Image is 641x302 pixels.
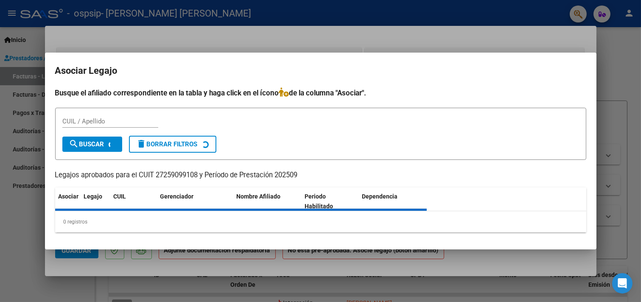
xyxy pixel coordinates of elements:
span: Legajo [84,193,103,200]
span: Borrar Filtros [137,140,198,148]
datatable-header-cell: Asociar [55,187,81,215]
span: Nombre Afiliado [237,193,281,200]
span: Asociar [59,193,79,200]
datatable-header-cell: Legajo [81,187,110,215]
span: Periodo Habilitado [305,193,333,210]
button: Buscar [62,137,122,152]
datatable-header-cell: CUIL [110,187,157,215]
datatable-header-cell: Periodo Habilitado [301,187,358,215]
span: Dependencia [362,193,397,200]
mat-icon: delete [137,139,147,149]
span: Buscar [69,140,104,148]
mat-icon: search [69,139,79,149]
datatable-header-cell: Dependencia [358,187,427,215]
span: CUIL [114,193,126,200]
p: Legajos aprobados para el CUIT 27259099108 y Período de Prestación 202509 [55,170,586,181]
button: Borrar Filtros [129,136,216,153]
div: 0 registros [55,211,586,232]
div: Open Intercom Messenger [612,273,633,294]
span: Gerenciador [160,193,194,200]
h4: Busque el afiliado correspondiente en la tabla y haga click en el ícono de la columna "Asociar". [55,87,586,98]
h2: Asociar Legajo [55,63,586,79]
datatable-header-cell: Gerenciador [157,187,233,215]
datatable-header-cell: Nombre Afiliado [233,187,302,215]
